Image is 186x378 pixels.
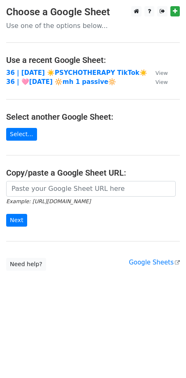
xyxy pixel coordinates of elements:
a: View [147,69,168,77]
a: 36 | 🩷[DATE] 🔆mh 1 passive🔆 [6,78,116,86]
small: Example: [URL][DOMAIN_NAME] [6,198,91,204]
a: Need help? [6,258,46,271]
small: View [156,79,168,85]
h3: Choose a Google Sheet [6,6,180,18]
small: View [156,70,168,76]
h4: Select another Google Sheet: [6,112,180,122]
a: View [147,78,168,86]
h4: Use a recent Google Sheet: [6,55,180,65]
input: Next [6,214,27,227]
a: 36 | [DATE] ☀️PSYCHOTHERAPY TikTok☀️ [6,69,147,77]
a: Google Sheets [129,259,180,266]
input: Paste your Google Sheet URL here [6,181,176,197]
h4: Copy/paste a Google Sheet URL: [6,168,180,178]
p: Use one of the options below... [6,21,180,30]
a: Select... [6,128,37,141]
